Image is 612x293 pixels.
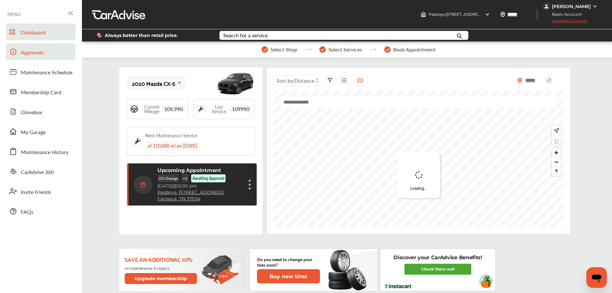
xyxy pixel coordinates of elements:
img: dollor_label_vector.a70140d1.svg [97,32,102,38]
a: Approvals [6,43,75,60]
span: 109990 [229,105,252,113]
span: Dashboard [21,29,46,37]
span: Maintenance Schedule [21,69,72,77]
p: Save an additional 10% [125,256,198,263]
p: Upcoming Appointment [157,167,221,173]
a: Check them out! [404,264,471,275]
img: maintenance_logo [132,136,143,146]
button: Upgrade membership [125,273,197,284]
img: location_vector.a44bc228.svg [500,12,505,17]
span: @ [173,183,177,189]
p: Discover your CarAdvise Benefits! [394,254,482,261]
div: 2020 Mazda CX-5 [132,80,175,87]
img: header-home-logo.8d720a4f.svg [421,12,426,17]
img: steering_logo [130,105,139,114]
button: Zoom in [552,148,561,157]
a: CarAdvise 360 [6,163,75,180]
iframe: Button to launch messaging window [586,267,607,288]
p: on maintenance & repairs [125,265,198,270]
div: at 110,000 mi on [DATE] [145,141,200,150]
img: calendar-icon.35d1de04.svg [134,175,152,194]
span: Always better than retail price. [105,33,178,38]
span: Sort by : [277,77,314,84]
span: Approvals [21,49,44,57]
span: CarAdvise 360 [21,168,54,177]
button: Reset bearing to north [552,167,561,176]
a: Maintenance History [6,143,75,160]
button: Zoom out [552,157,561,167]
span: Maintenance History [21,148,68,157]
span: Reset bearing to north [552,167,561,176]
img: new-tire.a0c7fe23.svg [328,247,370,293]
div: Search for a service [223,33,268,38]
p: + 3 [182,174,189,182]
span: 109,990 [162,105,185,113]
p: Oil Change [157,174,179,182]
a: Pepboys ,[STREET_ADDRESS] [157,190,224,195]
span: Distance [294,77,314,84]
img: instacart-vehicle.0979a191.svg [479,274,493,288]
a: Buy new tires [257,269,321,283]
a: Invite Friends [6,183,75,200]
div: Loading... [397,152,440,198]
img: stepper-arrow.e24c07c6.svg [370,48,377,51]
span: Basic Account [543,11,587,18]
span: Current Mileage [142,105,162,114]
img: WGsFRI8htEPBVLJbROoPRyZpYNWhNONpIPPETTm6eUC0GeLEiAAAAAElFTkSuQmCC [592,4,598,9]
span: Select Shop [271,47,297,52]
img: recenter.ce011a49.svg [553,127,559,134]
span: Upgrade Account [543,18,587,26]
span: Select Services [328,47,362,52]
span: Book Appointment [393,47,436,52]
div: [PERSON_NAME] [552,4,591,9]
img: stepper-checkmark.b5569197.svg [262,46,268,53]
img: header-down-arrow.9dd2ce7d.svg [485,12,490,17]
img: stepper-checkmark.b5569197.svg [319,46,326,53]
img: mobile_14205_st0640_046.jpg [216,69,255,98]
button: Buy new tires [257,269,320,283]
span: My Garage [21,128,46,137]
img: stepper-arrow.e24c07c6.svg [305,48,312,51]
span: Last Service [208,105,229,114]
img: stepper-checkmark.b5569197.svg [384,46,391,53]
img: jVpblrzwTbfkPYzPPzSLxeg0AAAAASUVORK5CYII= [543,3,550,10]
img: instacart-logo.217963cc.svg [384,284,412,288]
span: Pepboys , [STREET_ADDRESS] Farragut , TN 37934 [429,12,518,17]
div: Next Maintenance Service [145,132,197,139]
a: My Garage [6,123,75,140]
img: update-membership.81812027.svg [202,255,242,285]
span: FAQs [21,208,33,216]
a: Glovebox [6,103,75,120]
p: Awaiting Approval [192,176,224,181]
img: maintenance_logo [196,105,205,114]
img: location_vector_orange.38f05af8.svg [517,78,522,83]
canvas: Map [273,90,564,228]
span: 12:00 pm [177,183,197,189]
span: Invite Friends [21,188,51,197]
span: Membership Card [21,88,61,97]
span: [DATE] [157,183,173,189]
a: Membership Card [6,83,75,100]
p: Do you need to change your tires soon? [257,256,320,267]
a: Maintenance Schedule [6,63,75,80]
span: Glovebox [21,108,42,117]
a: Dashboard [6,23,75,40]
span: MENU [7,12,21,17]
a: Farragut, TN 37934 [157,196,200,202]
a: FAQs [6,203,75,220]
